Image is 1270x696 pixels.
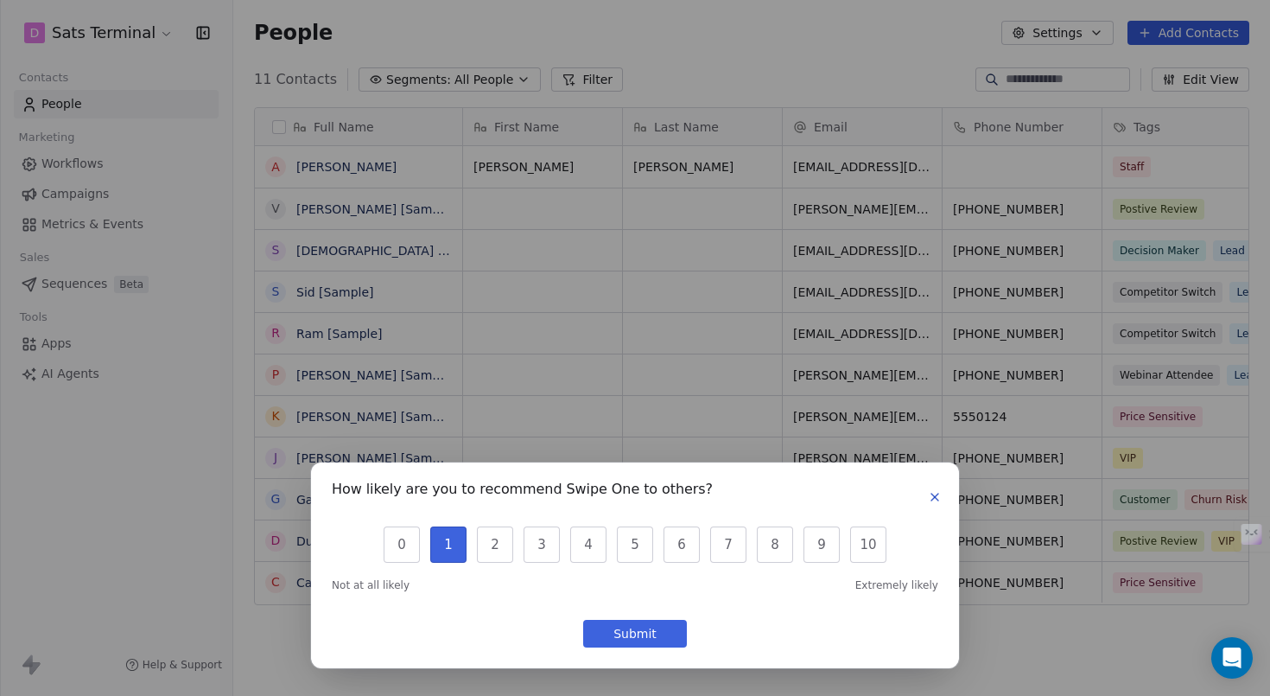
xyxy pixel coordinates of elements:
button: 9 [803,527,840,563]
button: 7 [710,527,746,563]
span: Not at all likely [332,578,410,592]
button: 5 [617,527,653,563]
button: 0 [384,527,420,563]
button: Submit [583,620,687,648]
button: 8 [757,527,793,563]
h1: How likely are you to recommend Swipe One to others? [332,483,713,501]
span: Extremely likely [855,578,938,592]
button: 4 [570,527,606,563]
button: 10 [850,527,886,563]
button: 2 [477,527,513,563]
button: 6 [664,527,700,563]
button: 1 [430,527,467,563]
button: 3 [524,527,560,563]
